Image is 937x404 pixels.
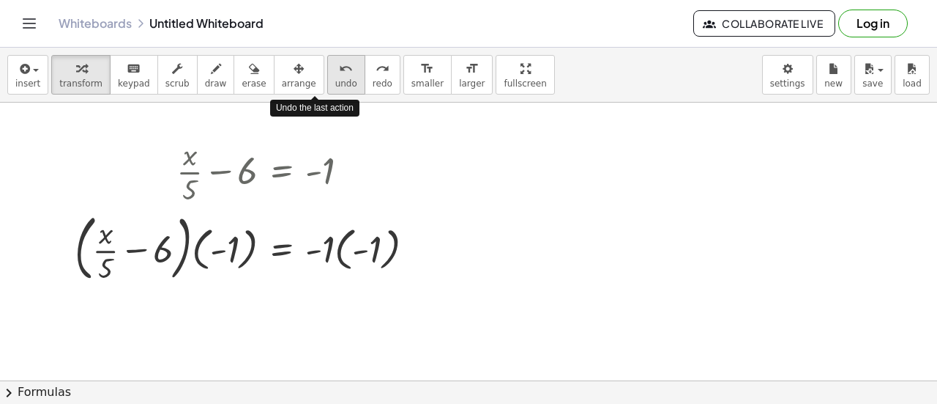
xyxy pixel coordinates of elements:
span: Collaborate Live [706,17,823,30]
i: undo [339,60,353,78]
span: draw [205,78,227,89]
span: load [903,78,922,89]
i: format_size [465,60,479,78]
button: new [816,55,851,95]
button: load [895,55,930,95]
a: Whiteboards [59,16,132,31]
button: arrange [274,55,324,95]
i: format_size [420,60,434,78]
button: fullscreen [496,55,554,95]
button: keyboardkeypad [110,55,158,95]
button: settings [762,55,813,95]
button: erase [234,55,274,95]
button: Collaborate Live [693,10,835,37]
span: erase [242,78,266,89]
span: transform [59,78,102,89]
span: smaller [411,78,444,89]
span: new [824,78,843,89]
span: larger [459,78,485,89]
button: format_sizelarger [451,55,493,95]
span: insert [15,78,40,89]
button: format_sizesmaller [403,55,452,95]
button: draw [197,55,235,95]
div: Undo the last action [270,100,359,117]
button: transform [51,55,111,95]
button: save [854,55,892,95]
span: redo [373,78,392,89]
button: Toggle navigation [18,12,41,35]
span: settings [770,78,805,89]
span: scrub [165,78,190,89]
span: undo [335,78,357,89]
button: scrub [157,55,198,95]
button: redoredo [365,55,400,95]
button: undoundo [327,55,365,95]
span: fullscreen [504,78,546,89]
span: keypad [118,78,150,89]
i: keyboard [127,60,141,78]
button: Log in [838,10,908,37]
i: redo [376,60,389,78]
span: arrange [282,78,316,89]
span: save [862,78,883,89]
button: insert [7,55,48,95]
